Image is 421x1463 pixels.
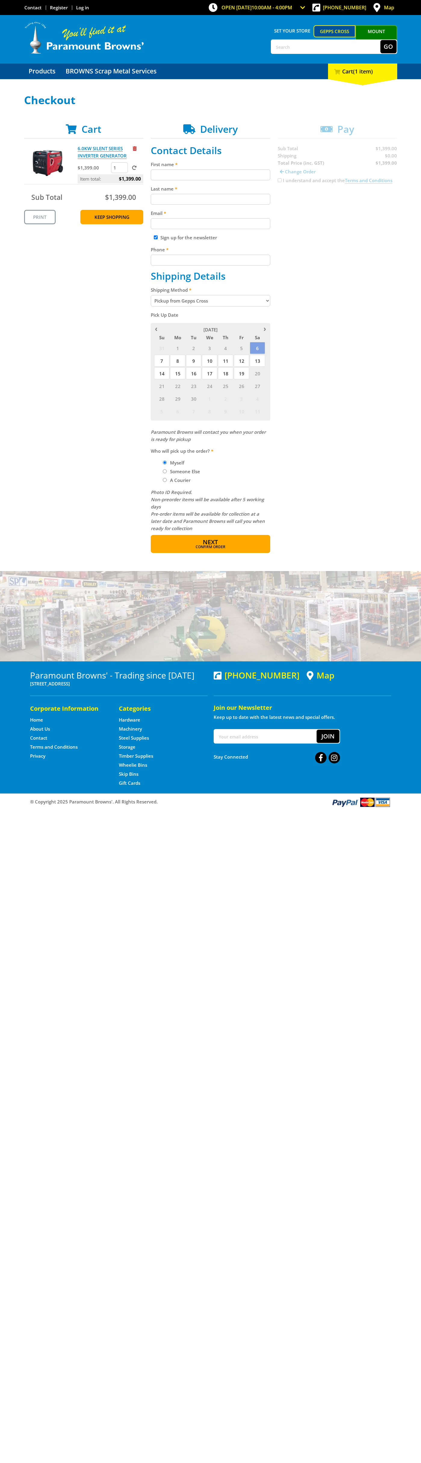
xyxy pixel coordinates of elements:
[214,670,299,680] div: [PHONE_NUMBER]
[151,210,270,217] label: Email
[317,730,339,743] button: Join
[221,4,292,11] span: OPEN [DATE]
[151,286,270,294] label: Shipping Method
[202,367,217,379] span: 17
[151,185,270,192] label: Last name
[61,64,161,79] a: Go to the BROWNS Scrap Metal Services page
[119,762,147,768] a: Go to the Wheelie Bins page
[151,169,270,180] input: Please enter your first name.
[78,164,110,171] p: $1,399.00
[250,367,265,379] span: 20
[250,342,265,354] span: 6
[76,5,89,11] a: Log in
[234,355,249,367] span: 12
[119,771,138,777] a: Go to the Skip Bins page
[154,355,169,367] span: 7
[151,145,270,156] h2: Contact Details
[105,192,136,202] span: $1,399.00
[186,405,201,417] span: 7
[30,735,47,741] a: Go to the Contact page
[331,797,391,808] img: PayPal, Mastercard, Visa accepted
[24,64,60,79] a: Go to the Products page
[170,334,185,341] span: Mo
[380,40,397,53] button: Go
[170,342,185,354] span: 1
[202,405,217,417] span: 8
[314,25,355,37] a: Gepps Cross
[119,726,142,732] a: Go to the Machinery page
[119,780,140,786] a: Go to the Gift Cards page
[186,367,201,379] span: 16
[30,704,107,713] h5: Corporate Information
[186,342,201,354] span: 2
[151,246,270,253] label: Phone
[30,717,43,723] a: Go to the Home page
[271,25,314,36] span: Set your store
[218,367,233,379] span: 18
[119,174,141,183] span: $1,399.00
[218,355,233,367] span: 11
[218,405,233,417] span: 9
[24,797,397,808] div: ® Copyright 2025 Paramount Browns'. All Rights Reserved.
[119,704,196,713] h5: Categories
[154,380,169,392] span: 21
[250,380,265,392] span: 27
[214,750,340,764] div: Stay Connected
[151,270,270,282] h2: Shipping Details
[31,192,62,202] span: Sub Total
[163,478,167,482] input: Please select who will pick up the order.
[30,670,208,680] h3: Paramount Browns' - Trading since [DATE]
[24,94,397,106] h1: Checkout
[355,25,397,48] a: Mount [PERSON_NAME]
[30,744,78,750] a: Go to the Terms and Conditions page
[168,466,202,477] label: Someone Else
[214,713,391,721] p: Keep up to date with the latest news and special offers.
[154,393,169,405] span: 28
[250,405,265,417] span: 11
[168,458,186,468] label: Myself
[250,393,265,405] span: 4
[82,123,101,135] span: Cart
[151,429,266,442] em: Paramount Browns will contact you when your order is ready for pickup
[202,342,217,354] span: 3
[78,174,143,183] p: Item total:
[218,342,233,354] span: 4
[30,145,66,181] img: 6.0KW SILENT SERIES INVERTER GENERATOR
[151,489,265,531] em: Photo ID Required. Non-preorder items will be available after 5 working days Pre-order items will...
[170,393,185,405] span: 29
[78,145,127,159] a: 6.0KW SILENT SERIES INVERTER GENERATOR
[30,726,50,732] a: Go to the About Us page
[252,4,292,11] span: 10:00am - 4:00pm
[151,447,270,455] label: Who will pick up the order?
[202,334,217,341] span: We
[30,680,208,687] p: [STREET_ADDRESS]
[234,334,249,341] span: Fr
[151,161,270,168] label: First name
[200,123,238,135] span: Delivery
[133,145,137,151] a: Remove from cart
[154,342,169,354] span: 31
[203,327,218,333] span: [DATE]
[214,730,317,743] input: Your email address
[353,68,373,75] span: (1 item)
[271,40,380,53] input: Search
[170,367,185,379] span: 15
[80,210,143,224] a: Keep Shopping
[170,355,185,367] span: 8
[24,21,144,54] img: Paramount Browns'
[24,5,42,11] a: Go to the Contact page
[186,393,201,405] span: 30
[328,64,397,79] div: Cart
[151,255,270,266] input: Please enter your telephone number.
[186,355,201,367] span: 9
[163,469,167,473] input: Please select who will pick up the order.
[170,405,185,417] span: 6
[119,717,140,723] a: Go to the Hardware page
[202,380,217,392] span: 24
[234,342,249,354] span: 5
[234,380,249,392] span: 26
[164,545,257,549] span: Confirm order
[186,380,201,392] span: 23
[50,5,68,11] a: Go to the registration page
[119,753,153,759] a: Go to the Timber Supplies page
